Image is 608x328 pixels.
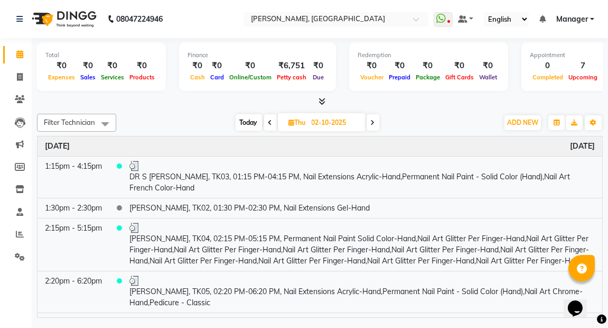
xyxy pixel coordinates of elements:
[122,156,602,198] td: DR S [PERSON_NAME], TK03, 01:15 PM-04:15 PM, Nail Extensions Acrylic-Hand,Permanent Nail Paint - ...
[358,51,500,60] div: Redemption
[98,60,127,72] div: ₹0
[530,60,566,72] div: 0
[358,60,386,72] div: ₹0
[556,14,588,25] span: Manager
[188,60,208,72] div: ₹0
[308,115,361,131] input: 2025-10-02
[227,74,274,81] span: Online/Custom
[78,74,98,81] span: Sales
[127,60,157,72] div: ₹0
[386,60,413,72] div: ₹0
[358,74,386,81] span: Voucher
[208,60,227,72] div: ₹0
[27,4,99,34] img: logo
[236,114,262,131] span: Today
[227,60,274,72] div: ₹0
[98,74,127,81] span: Services
[309,60,328,72] div: ₹0
[564,286,597,317] iframe: chat widget
[566,74,600,81] span: Upcoming
[122,198,602,218] td: [PERSON_NAME], TK02, 01:30 PM-02:30 PM, Nail Extensions Gel-Hand
[443,60,476,72] div: ₹0
[310,74,326,81] span: Due
[38,156,109,198] td: 1:15pm - 4:15pm
[530,74,566,81] span: Completed
[45,74,78,81] span: Expenses
[476,74,500,81] span: Wallet
[38,136,602,157] th: October 2, 2025
[45,60,78,72] div: ₹0
[208,74,227,81] span: Card
[188,51,328,60] div: Finance
[122,271,602,313] td: [PERSON_NAME], TK05, 02:20 PM-06:20 PM, Nail Extensions Acrylic-Hand,Permanent Nail Paint - Solid...
[286,119,308,126] span: Thu
[45,51,157,60] div: Total
[122,218,602,271] td: [PERSON_NAME], TK04, 02:15 PM-05:15 PM, Permanent Nail Paint Solid Color-Hand,Nail Art Glitter Pe...
[413,74,443,81] span: Package
[386,74,413,81] span: Prepaid
[78,60,98,72] div: ₹0
[507,119,538,126] span: ADD NEW
[476,60,500,72] div: ₹0
[504,115,541,130] button: ADD NEW
[38,198,109,218] td: 1:30pm - 2:30pm
[413,60,443,72] div: ₹0
[570,141,595,152] a: October 2, 2025
[274,60,309,72] div: ₹6,751
[566,60,600,72] div: 7
[116,4,163,34] b: 08047224946
[38,271,109,313] td: 2:20pm - 6:20pm
[45,141,70,152] a: October 2, 2025
[38,218,109,271] td: 2:15pm - 5:15pm
[44,118,95,126] span: Filter Technician
[274,74,309,81] span: Petty cash
[188,74,208,81] span: Cash
[127,74,157,81] span: Products
[443,74,476,81] span: Gift Cards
